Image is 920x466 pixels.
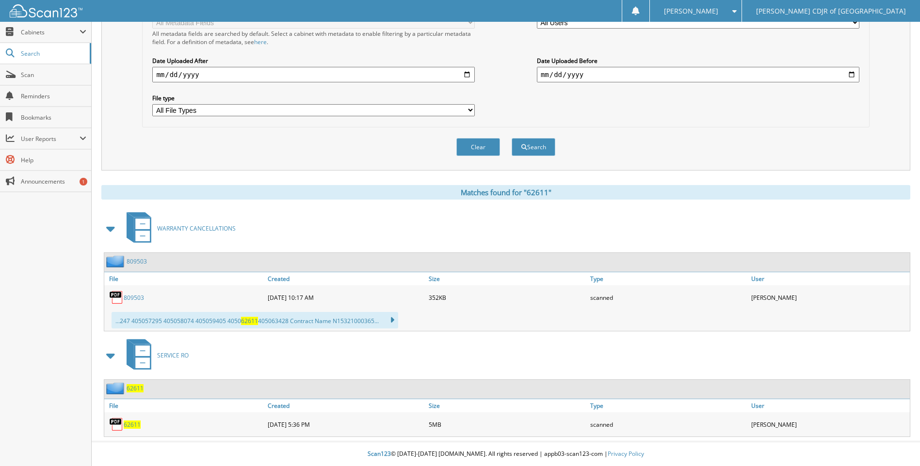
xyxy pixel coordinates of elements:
span: Bookmarks [21,113,86,122]
input: end [537,67,859,82]
span: WARRANTY CANCELLATIONS [157,224,236,233]
div: scanned [588,415,749,434]
span: [PERSON_NAME] [664,8,718,14]
a: User [749,272,910,285]
span: [PERSON_NAME] CDJR of [GEOGRAPHIC_DATA] [756,8,906,14]
img: PDF.png [109,290,124,305]
div: Matches found for "62611" [101,185,910,200]
a: SERVICE RO [121,336,189,374]
a: 62611 [124,420,141,429]
button: Clear [456,138,500,156]
div: All metadata fields are searched by default. Select a cabinet with metadata to enable filtering b... [152,30,475,46]
img: folder2.png [106,255,127,267]
label: Date Uploaded After [152,57,475,65]
img: PDF.png [109,417,124,432]
span: Announcements [21,177,86,186]
a: User [749,399,910,412]
img: folder2.png [106,382,127,394]
label: File type [152,94,475,102]
a: Created [265,272,426,285]
a: Privacy Policy [608,450,644,458]
label: Date Uploaded Before [537,57,859,65]
a: Type [588,272,749,285]
a: Size [426,272,587,285]
div: scanned [588,288,749,307]
a: File [104,272,265,285]
a: 809503 [127,257,147,265]
img: scan123-logo-white.svg [10,4,82,17]
a: File [104,399,265,412]
span: Help [21,156,86,164]
span: Scan123 [368,450,391,458]
a: WARRANTY CANCELLATIONS [121,209,236,248]
a: 809503 [124,294,144,302]
a: Type [588,399,749,412]
a: Size [426,399,587,412]
div: 352KB [426,288,587,307]
span: Scan [21,71,86,79]
span: 62611 [241,317,258,325]
div: 1 [80,178,87,186]
button: Search [512,138,555,156]
span: SERVICE RO [157,351,189,359]
div: [PERSON_NAME] [749,288,910,307]
span: Cabinets [21,28,80,36]
div: [DATE] 5:36 PM [265,415,426,434]
a: 62611 [127,384,144,392]
span: Reminders [21,92,86,100]
a: Created [265,399,426,412]
a: here [254,38,267,46]
div: [DATE] 10:17 AM [265,288,426,307]
span: User Reports [21,135,80,143]
input: start [152,67,475,82]
div: ...247 405057295 405058074 405059405 4050 405063428 Contract Name N15321000365... [112,312,398,328]
span: Search [21,49,85,58]
div: [PERSON_NAME] [749,415,910,434]
div: 5MB [426,415,587,434]
div: © [DATE]-[DATE] [DOMAIN_NAME]. All rights reserved | appb03-scan123-com | [92,442,920,466]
